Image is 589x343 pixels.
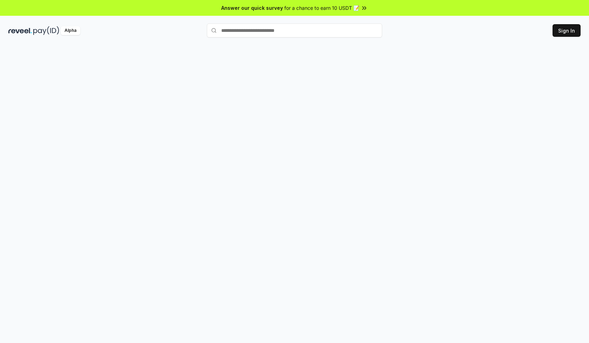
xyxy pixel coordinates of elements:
[61,26,80,35] div: Alpha
[8,26,32,35] img: reveel_dark
[221,4,283,12] span: Answer our quick survey
[284,4,359,12] span: for a chance to earn 10 USDT 📝
[553,24,581,37] button: Sign In
[33,26,59,35] img: pay_id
